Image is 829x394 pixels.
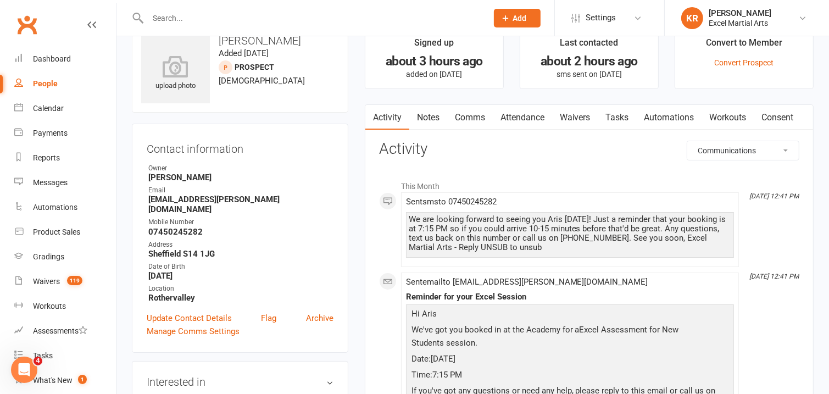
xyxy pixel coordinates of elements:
p: [DATE] [409,352,731,368]
iframe: Intercom live chat [11,357,37,383]
div: We are looking forward to seeing you Aris [DATE]! Just a reminder that your booking is at 7:15 PM... [409,215,731,252]
i: [DATE] 12:41 PM [749,273,799,280]
span: session. [446,338,477,348]
a: Archive [306,312,333,325]
a: Attendance [493,105,552,130]
button: Add [494,9,541,27]
div: upload photo [141,56,210,92]
span: Sent email to [EMAIL_ADDRESS][PERSON_NAME][DOMAIN_NAME] [406,277,648,287]
h3: Contact information [147,138,333,155]
a: Dashboard [14,47,116,71]
a: Assessments [14,319,116,343]
a: Calendar [14,96,116,121]
a: Product Sales [14,220,116,245]
strong: [PERSON_NAME] [148,173,333,182]
div: Owner [148,163,333,174]
div: Gradings [33,252,64,261]
p: Hi Aris [409,307,731,323]
strong: [EMAIL_ADDRESS][PERSON_NAME][DOMAIN_NAME] [148,195,333,214]
p: sms sent on [DATE] [530,70,648,79]
p: added on [DATE] [375,70,493,79]
a: Clubworx [13,11,41,38]
div: Address [148,240,333,250]
li: This Month [379,175,799,192]
div: Calendar [33,104,64,113]
div: Email [148,185,333,196]
input: Search... [144,10,480,26]
time: Added [DATE] [219,48,269,58]
span: Settings [586,5,616,30]
a: Convert Prospect [714,58,774,67]
div: Date of Birth [148,262,333,272]
div: Excel Martial Arts [709,18,771,28]
a: Automations [14,195,116,220]
h3: Interested in [147,376,333,388]
a: Reports [14,146,116,170]
div: Dashboard [33,54,71,63]
a: Update Contact Details [147,312,232,325]
div: Automations [33,203,77,212]
a: People [14,71,116,96]
div: Payments [33,129,68,137]
p: Excel Assessment for New Students [409,323,731,352]
div: Assessments [33,326,87,335]
div: about 3 hours ago [375,56,493,67]
h3: [PERSON_NAME] [141,35,339,47]
a: Flag [261,312,276,325]
strong: Rothervalley [148,293,333,303]
div: Location [148,284,333,294]
snap: prospect [235,63,274,71]
a: Tasks [598,105,637,130]
a: Tasks [14,343,116,368]
a: Comms [447,105,493,130]
div: Convert to Member [706,36,782,56]
span: Sent sms to 07450245282 [406,197,497,207]
strong: 07450245282 [148,227,333,237]
span: 119 [67,276,82,285]
a: Manage Comms Settings [147,325,240,338]
a: Gradings [14,245,116,269]
div: People [33,79,58,88]
div: about 2 hours ago [530,56,648,67]
div: What's New [33,376,73,385]
div: Product Sales [33,227,80,236]
div: Waivers [33,277,60,286]
div: Signed up [414,36,454,56]
strong: [DATE] [148,271,333,281]
i: [DATE] 12:41 PM [749,192,799,200]
div: Last contacted [560,36,618,56]
a: What's New1 [14,368,116,393]
span: Date: [411,354,431,364]
a: Messages [14,170,116,195]
p: 7:15 PM [409,368,731,384]
div: Workouts [33,302,66,310]
a: Waivers 119 [14,269,116,294]
a: Activity [365,105,409,130]
div: Reminder for your Excel Session [406,292,734,302]
a: Consent [754,105,802,130]
span: 1 [78,375,87,384]
a: Automations [637,105,702,130]
a: Notes [409,105,447,130]
div: KR [681,7,703,29]
div: Mobile Number [148,217,333,227]
div: [PERSON_NAME] [709,8,771,18]
span: Time: [411,370,432,380]
a: Workouts [702,105,754,130]
a: Workouts [14,294,116,319]
strong: Sheffield S14 1JG [148,249,333,259]
span: [DEMOGRAPHIC_DATA] [219,76,305,86]
span: 4 [34,357,42,365]
span: We've got you booked in at the Academy for a [411,325,580,335]
a: Waivers [552,105,598,130]
a: Payments [14,121,116,146]
h3: Activity [379,141,799,158]
div: Tasks [33,351,53,360]
div: Messages [33,178,68,187]
div: Reports [33,153,60,162]
span: Add [513,14,527,23]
